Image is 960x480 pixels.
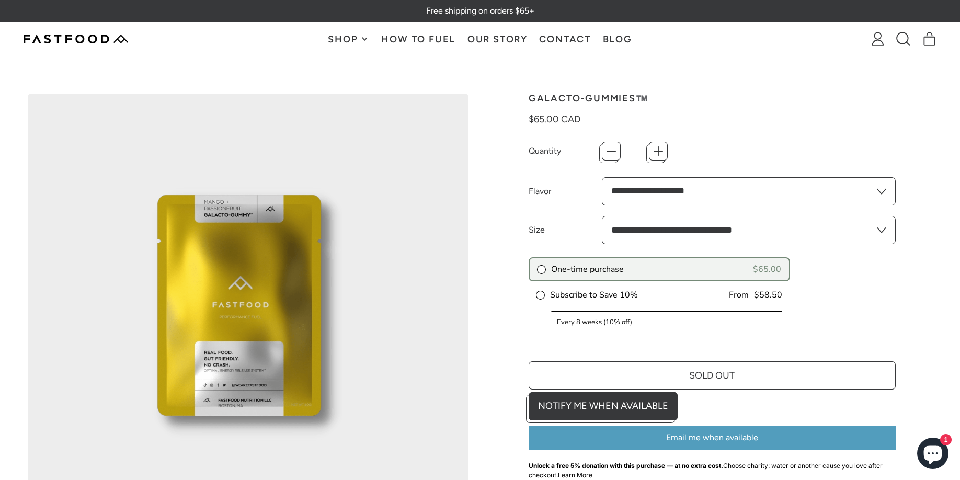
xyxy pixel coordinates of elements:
button: + [649,142,668,161]
a: Blog [597,22,638,55]
button: − [602,142,621,161]
a: Notify Me When Available [529,392,678,420]
button: Email me when available [529,426,896,450]
label: Subscribe to Save 10% [536,289,638,301]
label: Size [529,224,602,236]
inbox-online-store-chat: Shopify online store chat [914,438,952,472]
label: Quantity [529,145,602,157]
label: Flavor [529,185,602,198]
button: Sold Out [529,361,896,390]
span: Sold Out [689,370,735,381]
input: One-time purchase [538,266,543,271]
h1: Galacto-Gummies™️ [529,94,896,103]
input: Subscribe to Save 10% [536,291,542,297]
img: Fastfood [24,35,128,43]
div: From [729,289,749,301]
span: $65.00 CAD [529,113,580,125]
span: Shop [328,35,360,44]
div: $65.00 [753,264,781,275]
label: One-time purchase [538,264,624,275]
button: Shop [322,22,375,55]
a: Our Story [461,22,533,55]
a: How To Fuel [375,22,461,55]
div: $58.50 [754,289,782,301]
a: Contact [533,22,597,55]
